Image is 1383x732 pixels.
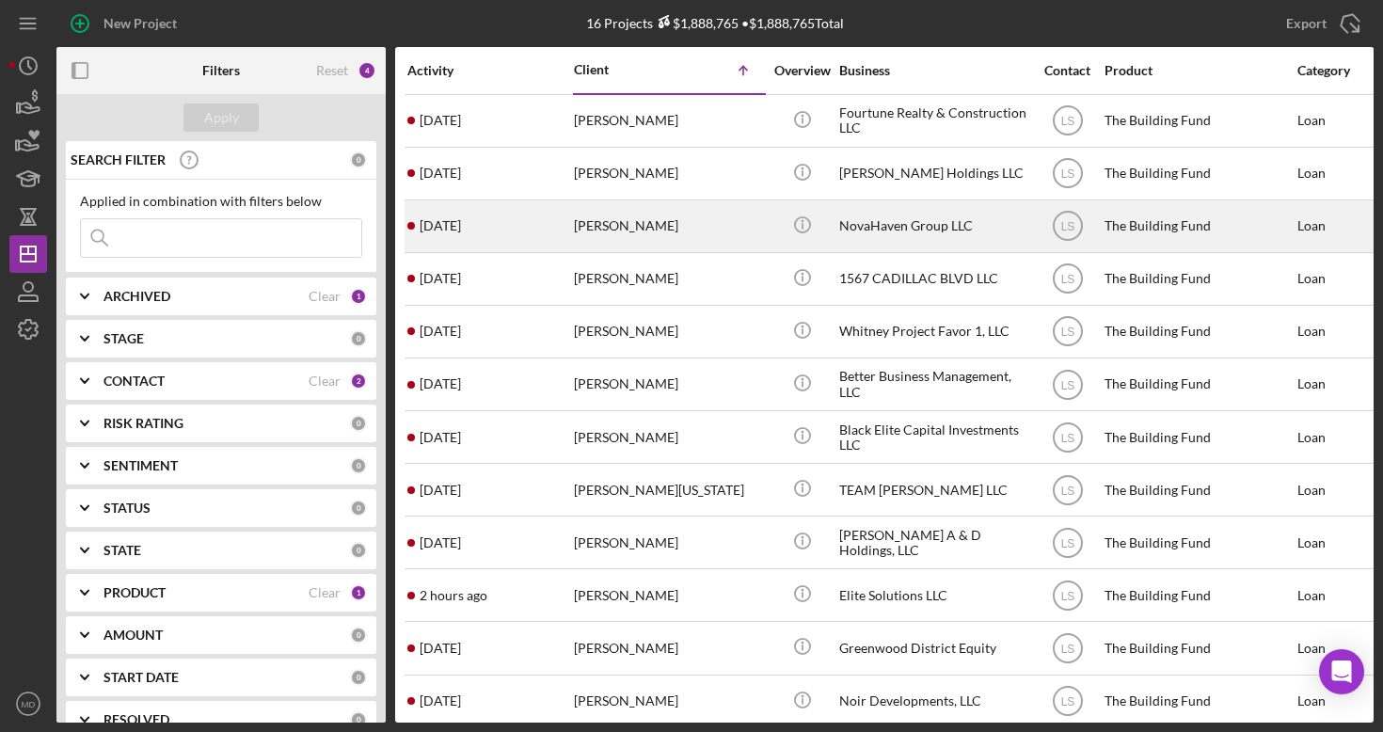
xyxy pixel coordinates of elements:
[574,623,762,673] div: [PERSON_NAME]
[1060,589,1074,602] text: LS
[204,103,239,132] div: Apply
[350,627,367,644] div: 0
[309,374,341,389] div: Clear
[103,331,144,346] b: STAGE
[1060,326,1074,339] text: LS
[1105,465,1293,515] div: The Building Fund
[1286,5,1327,42] div: Export
[1105,359,1293,409] div: The Building Fund
[1060,167,1074,181] text: LS
[839,412,1027,462] div: Black Elite Capital Investments LLC
[574,570,762,620] div: [PERSON_NAME]
[420,218,461,233] time: 2025-09-04 09:52
[71,152,166,167] b: SEARCH FILTER
[1319,649,1364,694] div: Open Intercom Messenger
[574,96,762,146] div: [PERSON_NAME]
[420,588,487,603] time: 2025-09-29 15:17
[103,289,170,304] b: ARCHIVED
[574,149,762,199] div: [PERSON_NAME]
[839,359,1027,409] div: Better Business Management, LLC
[103,712,169,727] b: RESOLVED
[1060,115,1074,128] text: LS
[839,63,1027,78] div: Business
[574,254,762,304] div: [PERSON_NAME]
[839,517,1027,567] div: [PERSON_NAME] A & D Holdings, LLC
[767,63,837,78] div: Overview
[839,676,1027,726] div: Noir Developments, LLC
[1267,5,1374,42] button: Export
[574,307,762,357] div: [PERSON_NAME]
[1060,378,1074,391] text: LS
[420,376,461,391] time: 2025-09-27 16:51
[653,15,739,31] div: $1,888,765
[350,457,367,474] div: 0
[316,63,348,78] div: Reset
[574,465,762,515] div: [PERSON_NAME][US_STATE]
[574,676,762,726] div: [PERSON_NAME]
[839,307,1027,357] div: Whitney Project Favor 1, LLC
[420,324,461,339] time: 2025-09-16 05:25
[1105,307,1293,357] div: The Building Fund
[350,415,367,432] div: 0
[103,458,178,473] b: SENTIMENT
[9,685,47,723] button: MD
[1105,254,1293,304] div: The Building Fund
[22,699,36,709] text: MD
[103,670,179,685] b: START DATE
[839,96,1027,146] div: Fourtune Realty & Construction LLC
[103,628,163,643] b: AMOUNT
[839,465,1027,515] div: TEAM [PERSON_NAME] LLC
[420,535,461,550] time: 2025-09-26 14:33
[202,63,240,78] b: Filters
[1105,201,1293,251] div: The Building Fund
[350,584,367,601] div: 1
[574,517,762,567] div: [PERSON_NAME]
[103,585,166,600] b: PRODUCT
[420,113,461,128] time: 2025-09-17 17:33
[350,711,367,728] div: 0
[586,15,844,31] div: 16 Projects • $1,888,765 Total
[1060,273,1074,286] text: LS
[1060,695,1074,708] text: LS
[1105,570,1293,620] div: The Building Fund
[350,542,367,559] div: 0
[183,103,259,132] button: Apply
[56,5,196,42] button: New Project
[1105,676,1293,726] div: The Building Fund
[407,63,572,78] div: Activity
[350,373,367,390] div: 2
[103,543,141,558] b: STATE
[574,412,762,462] div: [PERSON_NAME]
[309,585,341,600] div: Clear
[1105,96,1293,146] div: The Building Fund
[1060,484,1074,497] text: LS
[420,430,461,445] time: 2025-09-27 16:17
[1105,623,1293,673] div: The Building Fund
[1060,431,1074,444] text: LS
[839,570,1027,620] div: Elite Solutions LLC
[1105,63,1293,78] div: Product
[80,194,362,209] div: Applied in combination with filters below
[1105,517,1293,567] div: The Building Fund
[1105,149,1293,199] div: The Building Fund
[1060,643,1074,656] text: LS
[574,359,762,409] div: [PERSON_NAME]
[574,201,762,251] div: [PERSON_NAME]
[574,62,668,77] div: Client
[350,500,367,517] div: 0
[420,271,461,286] time: 2025-09-24 18:21
[420,641,461,656] time: 2025-09-26 22:15
[1032,63,1103,78] div: Contact
[350,151,367,168] div: 0
[1105,412,1293,462] div: The Building Fund
[350,669,367,686] div: 0
[839,623,1027,673] div: Greenwood District Equity
[420,166,461,181] time: 2025-08-27 22:37
[1060,536,1074,549] text: LS
[1060,220,1074,233] text: LS
[103,416,183,431] b: RISK RATING
[103,501,151,516] b: STATUS
[358,61,376,80] div: 4
[839,254,1027,304] div: 1567 CADILLAC BLVD LLC
[103,5,177,42] div: New Project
